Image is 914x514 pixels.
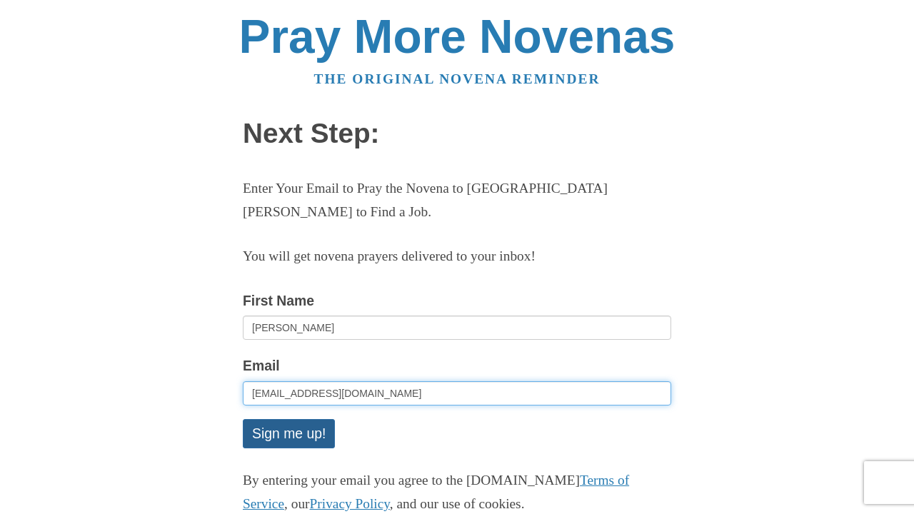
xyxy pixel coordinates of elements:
[243,177,671,224] p: Enter Your Email to Pray the Novena to [GEOGRAPHIC_DATA][PERSON_NAME] to Find a Job.
[243,119,671,149] h1: Next Step:
[243,419,335,448] button: Sign me up!
[314,71,601,86] a: The original novena reminder
[243,316,671,340] input: Optional
[243,354,280,378] label: Email
[243,245,671,268] p: You will get novena prayers delivered to your inbox!
[239,10,676,63] a: Pray More Novenas
[310,496,390,511] a: Privacy Policy
[243,289,314,313] label: First Name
